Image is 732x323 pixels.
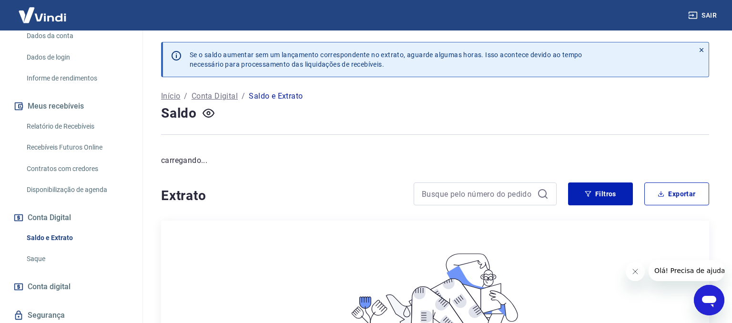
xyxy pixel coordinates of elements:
[23,228,131,248] a: Saldo e Extrato
[192,91,238,102] a: Conta Digital
[23,138,131,157] a: Recebíveis Futuros Online
[422,187,533,201] input: Busque pelo número do pedido
[23,249,131,269] a: Saque
[249,91,303,102] p: Saldo e Extrato
[649,260,724,281] iframe: Mensagem da empresa
[23,69,131,88] a: Informe de rendimentos
[28,280,71,293] span: Conta digital
[161,186,402,205] h4: Extrato
[626,262,645,281] iframe: Fechar mensagem
[161,104,197,123] h4: Saldo
[161,91,180,102] a: Início
[686,7,721,24] button: Sair
[644,182,709,205] button: Exportar
[568,182,633,205] button: Filtros
[11,96,131,117] button: Meus recebíveis
[23,48,131,67] a: Dados de login
[242,91,245,102] p: /
[23,159,131,179] a: Contratos com credores
[184,91,187,102] p: /
[694,285,724,315] iframe: Botão para abrir a janela de mensagens
[6,7,80,14] span: Olá! Precisa de ajuda?
[11,0,73,30] img: Vindi
[23,117,131,136] a: Relatório de Recebíveis
[161,155,709,166] p: carregando...
[23,180,131,200] a: Disponibilização de agenda
[11,276,131,297] a: Conta digital
[190,50,582,69] p: Se o saldo aumentar sem um lançamento correspondente no extrato, aguarde algumas horas. Isso acon...
[11,207,131,228] button: Conta Digital
[23,26,131,46] a: Dados da conta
